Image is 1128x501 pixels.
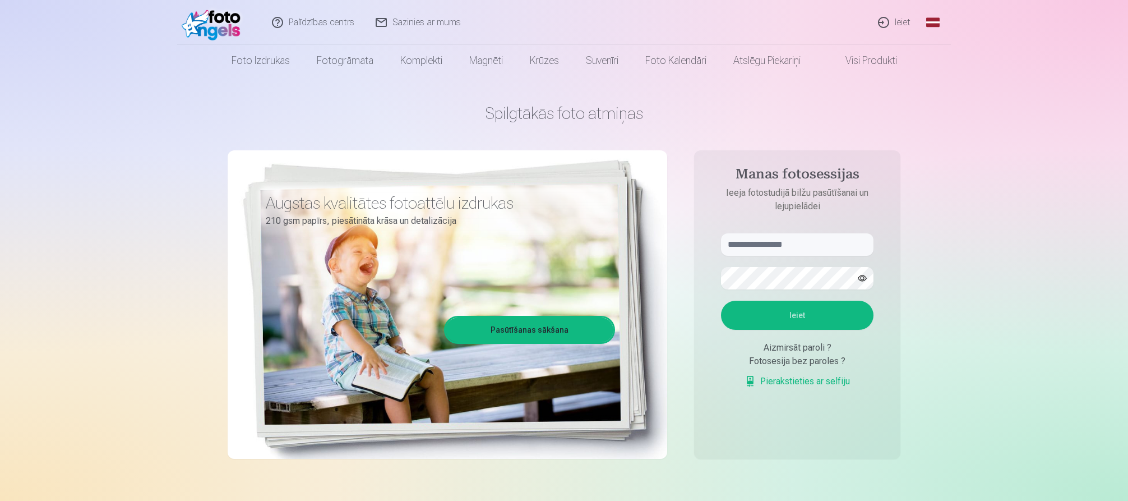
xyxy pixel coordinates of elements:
img: /fa1 [182,4,246,40]
button: Ieiet [721,301,873,330]
p: 210 gsm papīrs, piesātināta krāsa un detalizācija [266,213,607,229]
a: Fotogrāmata [303,45,387,76]
a: Foto izdrukas [218,45,303,76]
a: Suvenīri [572,45,632,76]
h1: Spilgtākās foto atmiņas [228,103,900,123]
div: Aizmirsāt paroli ? [721,341,873,355]
a: Visi produkti [814,45,910,76]
a: Pierakstieties ar selfiju [745,375,850,388]
div: Fotosesija bez paroles ? [721,355,873,368]
a: Komplekti [387,45,456,76]
a: Atslēgu piekariņi [720,45,814,76]
a: Foto kalendāri [632,45,720,76]
a: Magnēti [456,45,516,76]
h4: Manas fotosessijas [710,166,885,186]
a: Pasūtīšanas sākšana [446,318,613,342]
p: Ieeja fotostudijā bilžu pasūtīšanai un lejupielādei [710,186,885,213]
a: Krūzes [516,45,572,76]
h3: Augstas kvalitātes fotoattēlu izdrukas [266,193,607,213]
